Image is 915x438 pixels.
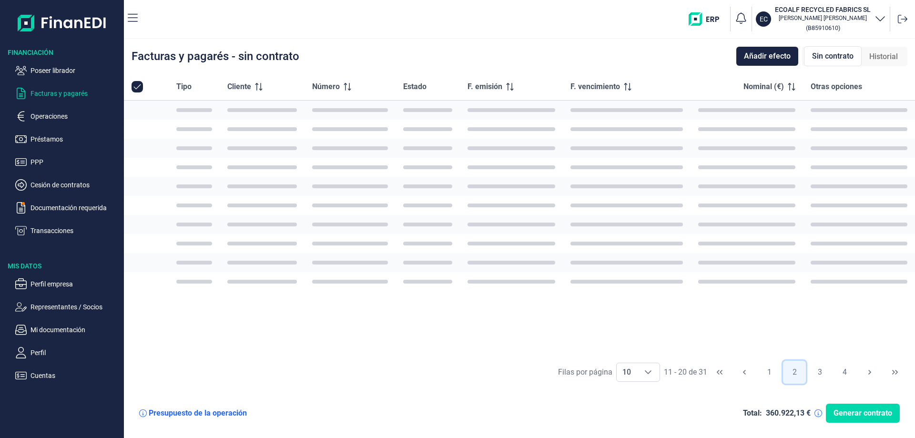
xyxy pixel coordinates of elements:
button: Perfil empresa [15,278,120,290]
div: All items selected [132,81,143,92]
p: Documentación requerida [30,202,120,214]
button: Documentación requerida [15,202,120,214]
div: Presupuesto de la operación [149,408,247,418]
p: PPP [30,156,120,168]
button: Préstamos [15,133,120,145]
div: Total: [743,408,762,418]
p: Facturas y pagarés [30,88,120,99]
span: Historial [869,51,898,62]
button: Page 1 [758,361,781,384]
div: Facturas y pagarés - sin contrato [132,51,299,62]
span: Número [312,81,340,92]
button: Mi documentación [15,324,120,336]
button: Page 2 [783,361,806,384]
button: First Page [708,361,731,384]
button: ECECOALF RECYCLED FABRICS SL[PERSON_NAME] [PERSON_NAME](B85910610) [756,5,886,33]
span: Estado [403,81,427,92]
p: Préstamos [30,133,120,145]
button: Next Page [858,361,881,384]
span: Otras opciones [811,81,862,92]
p: Poseer librador [30,65,120,76]
p: Perfil empresa [30,278,120,290]
div: Sin contrato [804,46,862,66]
span: Nominal (€) [743,81,784,92]
button: Generar contrato [826,404,900,423]
p: Mi documentación [30,324,120,336]
p: [PERSON_NAME] [PERSON_NAME] [775,14,871,22]
button: Facturas y pagarés [15,88,120,99]
p: Representantes / Socios [30,301,120,313]
p: EC [760,14,768,24]
p: Perfil [30,347,120,358]
span: Sin contrato [812,51,854,62]
img: Logo de aplicación [18,8,107,38]
span: F. vencimiento [570,81,620,92]
button: Transacciones [15,225,120,236]
span: Generar contrato [834,407,892,419]
div: Historial [862,47,905,66]
span: 10 [617,363,637,381]
button: Añadir efecto [736,47,798,66]
p: Operaciones [30,111,120,122]
span: F. emisión [468,81,502,92]
div: Filas por página [558,367,612,378]
p: Cesión de contratos [30,179,120,191]
button: Poseer librador [15,65,120,76]
small: Copiar cif [806,24,840,31]
button: PPP [15,156,120,168]
button: Cesión de contratos [15,179,120,191]
span: Tipo [176,81,192,92]
span: Cliente [227,81,251,92]
button: Previous Page [733,361,756,384]
button: Last Page [884,361,906,384]
p: Transacciones [30,225,120,236]
button: Cuentas [15,370,120,381]
button: Perfil [15,347,120,358]
h3: ECOALF RECYCLED FABRICS SL [775,5,871,14]
button: Representantes / Socios [15,301,120,313]
button: Page 4 [834,361,856,384]
div: 360.922,13 € [766,408,811,418]
button: Operaciones [15,111,120,122]
span: Añadir efecto [744,51,791,62]
img: erp [689,12,726,26]
div: Choose [637,363,660,381]
p: Cuentas [30,370,120,381]
span: 11 - 20 de 31 [664,368,707,376]
button: Page 3 [808,361,831,384]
